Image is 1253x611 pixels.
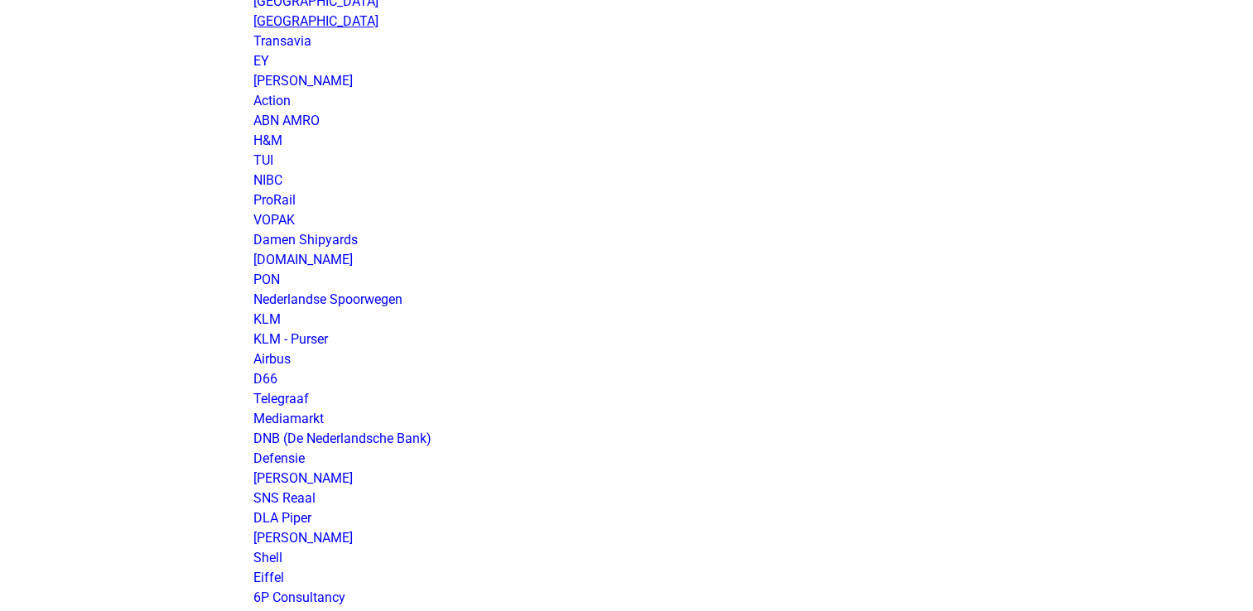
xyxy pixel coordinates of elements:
a: Defensie [253,450,305,466]
a: Airbus [253,351,291,367]
a: 6P Consultancy [253,589,345,605]
a: Shell [253,550,282,565]
a: [GEOGRAPHIC_DATA] [253,13,378,29]
a: ProRail [253,192,296,208]
a: [PERSON_NAME] [253,73,353,89]
a: Damen Shipyards [253,232,358,248]
a: H&M [253,132,282,148]
a: Nederlandse Spoorwegen [253,291,402,307]
a: VOPAK [253,212,295,228]
a: [PERSON_NAME] [253,470,353,486]
a: [DOMAIN_NAME] [253,252,353,267]
a: Mediamarkt [253,411,324,426]
a: [PERSON_NAME] [253,530,353,546]
a: Telegraaf [253,391,309,407]
a: D66 [253,371,277,387]
a: Transavia [253,33,311,49]
a: Eiffel [253,570,284,585]
a: KLM [253,311,281,327]
a: NIBC [253,172,282,188]
a: ABN AMRO [253,113,320,128]
a: SNS Reaal [253,490,316,506]
a: KLM - Purser [253,331,328,347]
a: DLA Piper [253,510,311,526]
a: Action [253,93,291,108]
a: PON [253,272,280,287]
a: EY [253,53,269,69]
a: DNB (De Nederlandsche Bank) [253,431,431,446]
a: TUI [253,152,273,168]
